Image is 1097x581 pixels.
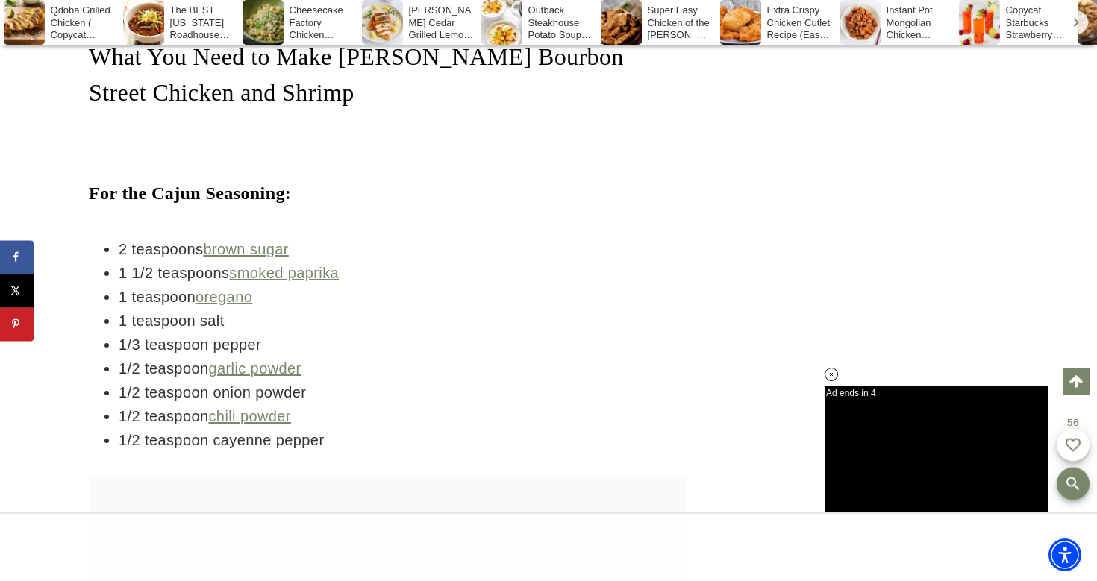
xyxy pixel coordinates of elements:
[119,428,687,452] li: 1/2 teaspoon cayenne pepper
[89,183,291,203] strong: For the Cajun Seasoning:
[119,357,687,380] li: 1/2 teaspoon
[119,237,687,261] li: 2 teaspoons
[229,265,339,281] a: smoked paprika
[208,360,301,377] a: garlic powder
[119,404,687,428] li: 1/2 teaspoon
[203,241,288,257] a: brown sugar
[119,380,687,404] li: 1/2 teaspoon onion powder
[1048,538,1081,571] div: Accessibility Menu
[208,408,290,424] a: chili powder
[119,309,687,333] li: 1 teaspoon salt
[196,289,252,305] a: oregano
[119,333,687,357] li: 1/3 teaspoon pepper
[1063,368,1090,395] a: Scroll to top
[119,261,687,285] li: 1 1/2 teaspoons
[119,285,687,309] li: 1 teaspoon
